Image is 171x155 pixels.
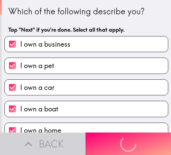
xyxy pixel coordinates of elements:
span: I own a pet [20,61,54,71]
h6: Tap "Next" if you're done. Select all that apply. [8,26,165,33]
button: I own a car [5,80,168,95]
button: I own a pet [5,58,168,73]
span: I own a home [20,126,61,135]
button: I own a business [5,36,168,52]
span: I own a boat [20,104,58,114]
div: Which of the following describe you? [8,6,165,17]
span: I own a car [20,83,54,92]
button: I own a boat [5,101,168,117]
button: I own a home [5,123,168,138]
span: I own a business [20,40,70,49]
